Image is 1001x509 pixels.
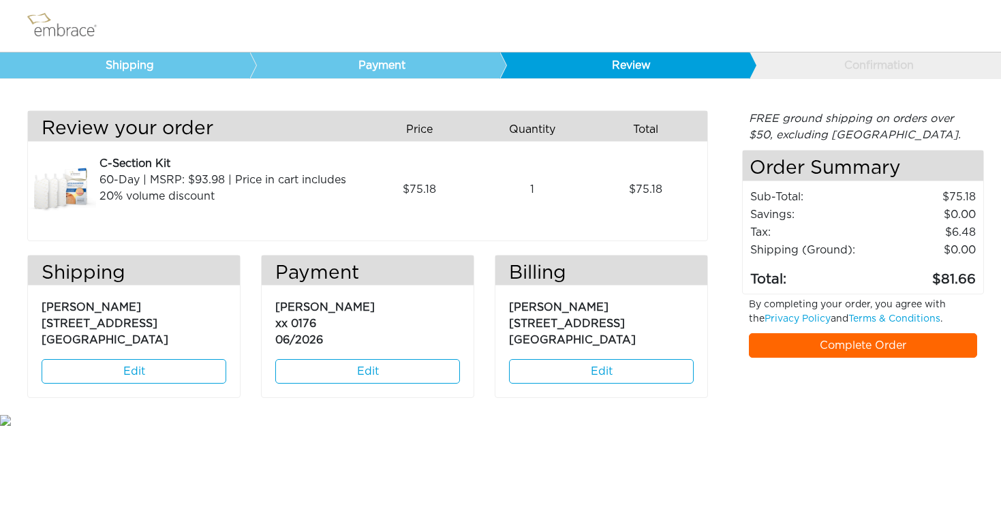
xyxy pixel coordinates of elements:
[874,223,976,241] td: 6.48
[42,359,226,384] a: Edit
[742,110,984,143] div: FREE ground shipping on orders over $50, excluding [GEOGRAPHIC_DATA].
[750,259,874,290] td: Total:
[275,335,323,345] span: 06/2026
[750,241,874,259] td: Shipping (Ground):
[750,206,874,223] td: Savings :
[249,52,499,78] a: Payment
[28,262,240,286] h3: Shipping
[874,259,976,290] td: 81.66
[495,262,707,286] h3: Billing
[509,121,555,138] span: Quantity
[275,302,375,313] span: [PERSON_NAME]
[749,52,999,78] a: Confirmation
[750,223,874,241] td: Tax:
[403,181,436,198] span: 75.18
[275,359,460,384] a: Edit
[28,118,358,141] h3: Review your order
[874,206,976,223] td: 0.00
[275,318,316,329] span: xx 0176
[739,298,987,333] div: By completing your order, you agree with the and .
[743,151,983,181] h4: Order Summary
[629,181,662,198] span: 75.18
[509,292,694,348] p: [PERSON_NAME] [STREET_ADDRESS] [GEOGRAPHIC_DATA]
[42,292,226,348] p: [PERSON_NAME] [STREET_ADDRESS] [GEOGRAPHIC_DATA]
[874,188,976,206] td: 75.18
[765,314,831,324] a: Privacy Policy
[368,118,481,141] div: Price
[99,172,358,204] div: 60-Day | MSRP: $93.98 | Price in cart includes 20% volume discount
[499,52,750,78] a: Review
[594,118,707,141] div: Total
[749,333,977,358] a: Complete Order
[509,359,694,384] a: Edit
[530,181,534,198] span: 1
[24,9,112,43] img: logo.png
[28,155,96,223] img: d2f91f46-8dcf-11e7-b919-02e45ca4b85b.jpeg
[262,262,474,286] h3: Payment
[750,188,874,206] td: Sub-Total:
[848,314,940,324] a: Terms & Conditions
[99,155,358,172] div: C-Section Kit
[874,241,976,259] td: $0.00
